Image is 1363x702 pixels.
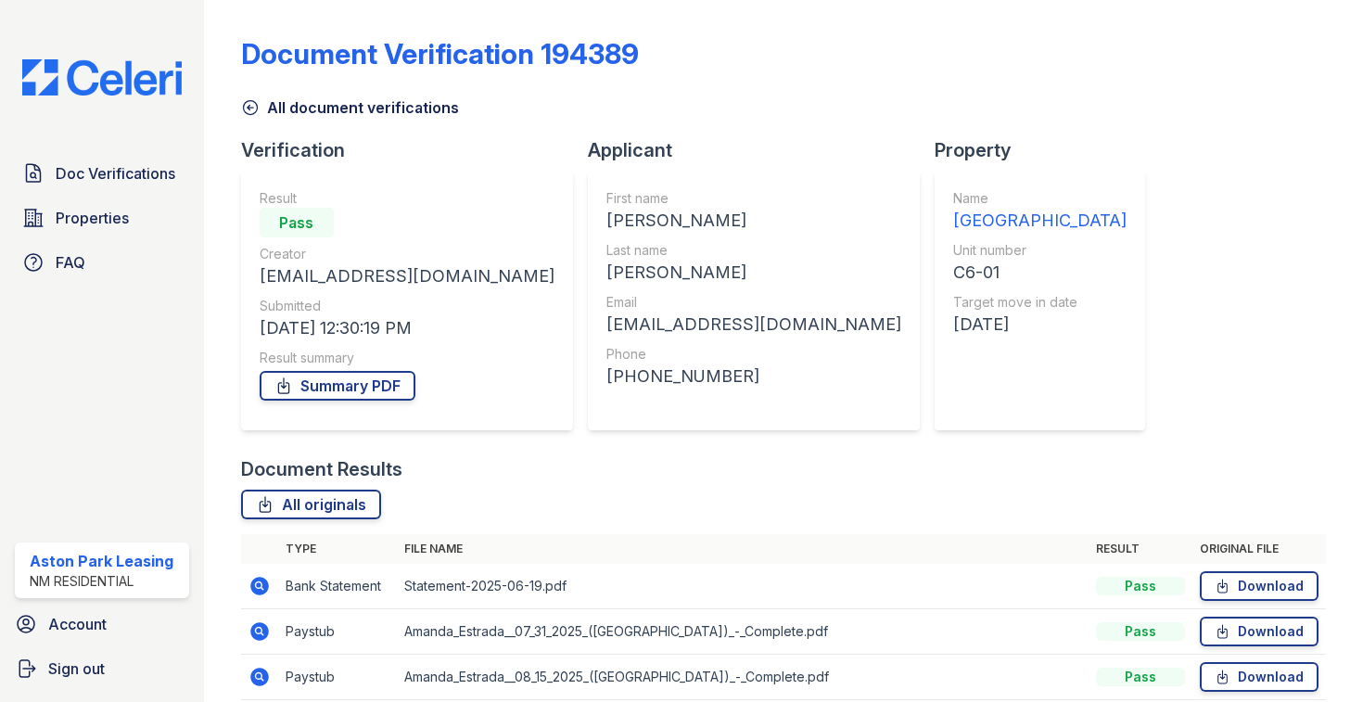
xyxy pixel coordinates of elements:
[15,244,189,281] a: FAQ
[241,37,639,70] div: Document Verification 194389
[953,260,1127,286] div: C6-01
[15,199,189,236] a: Properties
[56,207,129,229] span: Properties
[935,137,1160,163] div: Property
[241,96,459,119] a: All document verifications
[260,263,554,289] div: [EMAIL_ADDRESS][DOMAIN_NAME]
[953,208,1127,234] div: [GEOGRAPHIC_DATA]
[7,59,197,96] img: CE_Logo_Blue-a8612792a0a2168367f1c8372b55b34899dd931a85d93a1a3d3e32e68fde9ad4.png
[606,208,901,234] div: [PERSON_NAME]
[606,293,901,312] div: Email
[48,613,107,635] span: Account
[1192,534,1326,564] th: Original file
[260,189,554,208] div: Result
[241,456,402,482] div: Document Results
[260,208,334,237] div: Pass
[953,189,1127,208] div: Name
[953,293,1127,312] div: Target move in date
[606,260,901,286] div: [PERSON_NAME]
[56,162,175,185] span: Doc Verifications
[397,564,1089,609] td: Statement-2025-06-19.pdf
[953,189,1127,234] a: Name [GEOGRAPHIC_DATA]
[260,245,554,263] div: Creator
[606,312,901,338] div: [EMAIL_ADDRESS][DOMAIN_NAME]
[278,534,397,564] th: Type
[1089,534,1192,564] th: Result
[260,315,554,341] div: [DATE] 12:30:19 PM
[1096,577,1185,595] div: Pass
[7,650,197,687] a: Sign out
[30,572,173,591] div: NM Residential
[953,241,1127,260] div: Unit number
[1200,662,1318,692] a: Download
[241,490,381,519] a: All originals
[260,297,554,315] div: Submitted
[606,189,901,208] div: First name
[7,606,197,643] a: Account
[606,345,901,364] div: Phone
[278,564,397,609] td: Bank Statement
[588,137,935,163] div: Applicant
[1200,571,1318,601] a: Download
[397,609,1089,655] td: Amanda_Estrada__07_31_2025_([GEOGRAPHIC_DATA])_-_Complete.pdf
[606,241,901,260] div: Last name
[56,251,85,274] span: FAQ
[397,655,1089,700] td: Amanda_Estrada__08_15_2025_([GEOGRAPHIC_DATA])_-_Complete.pdf
[278,655,397,700] td: Paystub
[241,137,588,163] div: Verification
[953,312,1127,338] div: [DATE]
[397,534,1089,564] th: File name
[1096,668,1185,686] div: Pass
[260,349,554,367] div: Result summary
[30,550,173,572] div: Aston Park Leasing
[260,371,415,401] a: Summary PDF
[606,364,901,389] div: [PHONE_NUMBER]
[1200,617,1318,646] a: Download
[278,609,397,655] td: Paystub
[48,657,105,680] span: Sign out
[1096,622,1185,641] div: Pass
[15,155,189,192] a: Doc Verifications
